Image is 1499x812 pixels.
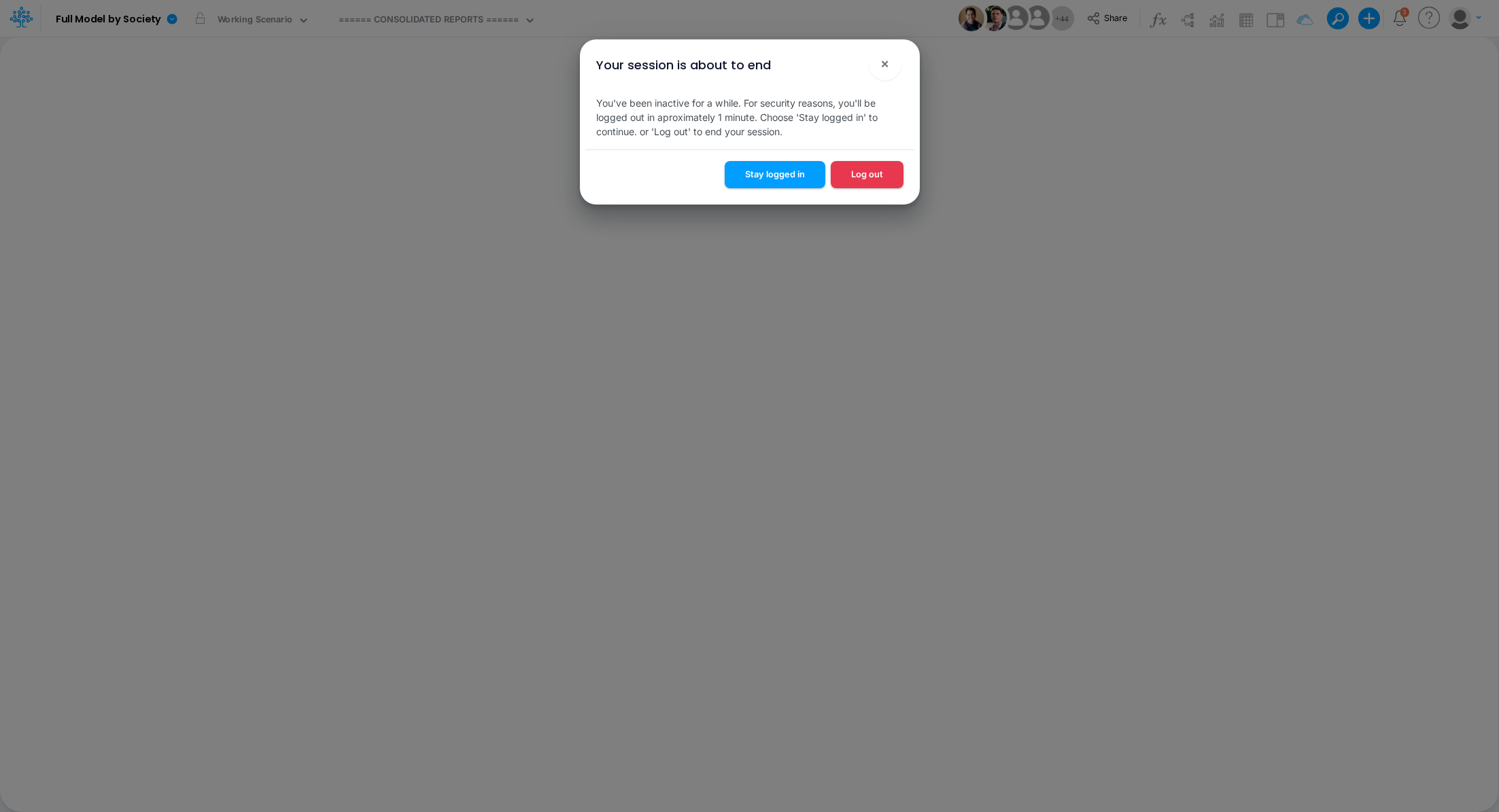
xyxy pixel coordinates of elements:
[596,56,771,74] div: Your session is about to end
[831,161,903,188] button: Log out
[880,55,889,71] span: ×
[585,85,914,149] div: You've been inactive for a while. For security reasons, you'll be logged out in aproximately 1 mi...
[725,161,825,188] button: Stay logged in
[869,48,901,80] button: Close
